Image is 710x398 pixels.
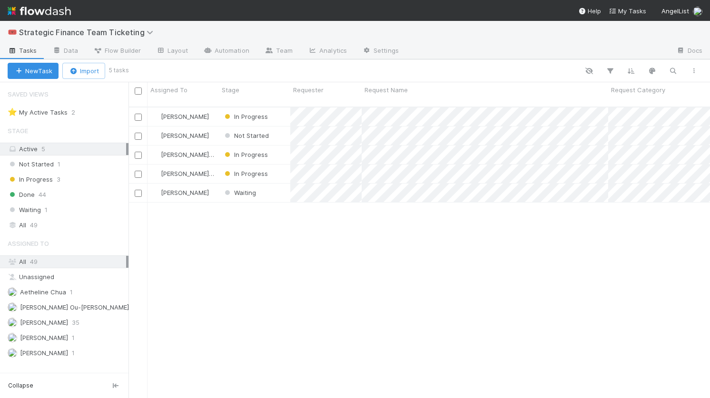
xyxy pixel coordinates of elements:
[45,44,86,59] a: Data
[72,332,75,344] span: 1
[8,271,126,283] div: Unassigned
[661,7,689,15] span: AngelList
[8,256,126,268] div: All
[611,85,665,95] span: Request Category
[8,333,17,342] img: avatar_022c235f-155a-4f12-b426-9592538e9d6c.png
[8,85,49,104] span: Saved Views
[152,113,159,120] img: avatar_aa4fbed5-f21b-48f3-8bdd-57047a9d59de.png
[72,317,79,329] span: 35
[20,319,68,326] span: [PERSON_NAME]
[8,108,17,116] span: ⭐
[148,44,196,59] a: Layout
[71,107,85,118] span: 2
[161,170,270,177] span: [PERSON_NAME] Ou-[PERSON_NAME]
[20,288,66,296] span: Aetheline Chua
[8,287,17,297] img: avatar_103f69d0-f655-4f4f-bc28-f3abe7034599.png
[300,44,355,59] a: Analytics
[355,44,406,59] a: Settings
[223,188,256,197] div: Waiting
[20,349,68,357] span: [PERSON_NAME]
[8,302,17,312] img: avatar_0645ba0f-c375-49d5-b2e7-231debf65fc8.png
[93,46,141,55] span: Flow Builder
[19,28,158,37] span: Strategic Finance Team Ticketing
[151,169,214,178] div: [PERSON_NAME] Ou-[PERSON_NAME]
[8,189,35,201] span: Done
[39,189,46,201] span: 44
[72,347,75,359] span: 1
[20,334,68,341] span: [PERSON_NAME]
[86,44,148,59] a: Flow Builder
[257,44,300,59] a: Team
[669,44,710,59] a: Docs
[8,63,59,79] button: NewTask
[135,133,142,140] input: Toggle Row Selected
[223,132,269,139] span: Not Started
[693,7,702,16] img: avatar_0645ba0f-c375-49d5-b2e7-231debf65fc8.png
[161,113,209,120] span: [PERSON_NAME]
[151,131,209,140] div: [PERSON_NAME]
[8,28,17,36] span: 🎟️
[609,7,646,15] span: My Tasks
[223,113,268,120] span: In Progress
[41,145,45,153] span: 5
[223,170,268,177] span: In Progress
[151,150,214,159] div: [PERSON_NAME] Ou-[PERSON_NAME]
[152,170,159,177] img: avatar_0645ba0f-c375-49d5-b2e7-231debf65fc8.png
[135,190,142,197] input: Toggle Row Selected
[152,189,159,196] img: avatar_aa4fbed5-f21b-48f3-8bdd-57047a9d59de.png
[57,174,60,185] span: 3
[152,151,159,158] img: avatar_0645ba0f-c375-49d5-b2e7-231debf65fc8.png
[8,348,17,358] img: avatar_76020311-b6a4-4a0c-9bb6-02f5afc1495d.png
[152,132,159,139] img: avatar_76020311-b6a4-4a0c-9bb6-02f5afc1495d.png
[8,318,17,327] img: avatar_aa4fbed5-f21b-48f3-8bdd-57047a9d59de.png
[8,46,37,55] span: Tasks
[223,169,268,178] div: In Progress
[20,303,129,311] span: [PERSON_NAME] Ou-[PERSON_NAME]
[8,381,33,390] span: Collapse
[30,219,38,231] span: 49
[135,87,142,95] input: Toggle All Rows Selected
[151,112,209,121] div: [PERSON_NAME]
[8,204,41,216] span: Waiting
[223,131,269,140] div: Not Started
[30,258,38,265] span: 49
[161,132,209,139] span: [PERSON_NAME]
[8,234,49,253] span: Assigned To
[222,85,239,95] span: Stage
[223,112,268,121] div: In Progress
[609,6,646,16] a: My Tasks
[58,158,60,170] span: 1
[8,174,53,185] span: In Progress
[62,63,105,79] button: Import
[8,3,71,19] img: logo-inverted-e16ddd16eac7371096b0.svg
[223,151,268,158] span: In Progress
[365,85,408,95] span: Request Name
[150,85,187,95] span: Assigned To
[109,66,129,75] small: 5 tasks
[135,152,142,159] input: Toggle Row Selected
[70,286,73,298] span: 1
[161,189,209,196] span: [PERSON_NAME]
[293,85,324,95] span: Requester
[578,6,601,16] div: Help
[8,158,54,170] span: Not Started
[223,150,268,159] div: In Progress
[45,204,48,216] span: 1
[135,114,142,121] input: Toggle Row Selected
[8,121,28,140] span: Stage
[161,151,270,158] span: [PERSON_NAME] Ou-[PERSON_NAME]
[8,143,126,155] div: Active
[196,44,257,59] a: Automation
[8,107,68,118] div: My Active Tasks
[135,171,142,178] input: Toggle Row Selected
[8,219,126,231] div: All
[223,189,256,196] span: Waiting
[151,188,209,197] div: [PERSON_NAME]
